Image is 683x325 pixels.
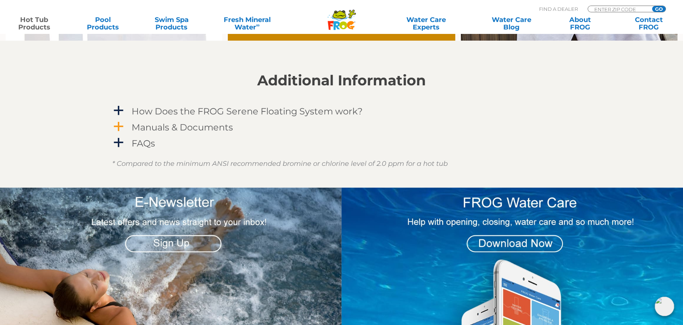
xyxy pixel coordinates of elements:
[113,105,124,116] span: a
[112,72,571,89] h2: Additional Information
[132,106,363,116] h4: How Does the FROG Serene Floating System work?
[132,122,233,132] h4: Manuals & Documents
[383,16,469,31] a: Water CareExperts
[655,297,674,316] img: openIcon
[113,121,124,132] span: a
[7,16,61,31] a: Hot TubProducts
[113,137,124,148] span: a
[112,104,571,118] a: a How Does the FROG Serene Floating System work?
[145,16,198,31] a: Swim SpaProducts
[622,16,676,31] a: ContactFROG
[76,16,129,31] a: PoolProducts
[112,160,448,168] em: * Compared to the minimum ANSI recommended bromine or chlorine level of 2.0 ppm for a hot tub
[132,138,155,148] h4: FAQs
[112,120,571,134] a: a Manuals & Documents
[214,16,280,31] a: Fresh MineralWater∞
[539,6,578,12] p: Find A Dealer
[553,16,607,31] a: AboutFROG
[594,6,644,12] input: Zip Code Form
[485,16,538,31] a: Water CareBlog
[112,136,571,150] a: a FAQs
[256,22,260,28] sup: ∞
[652,6,665,12] input: GO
